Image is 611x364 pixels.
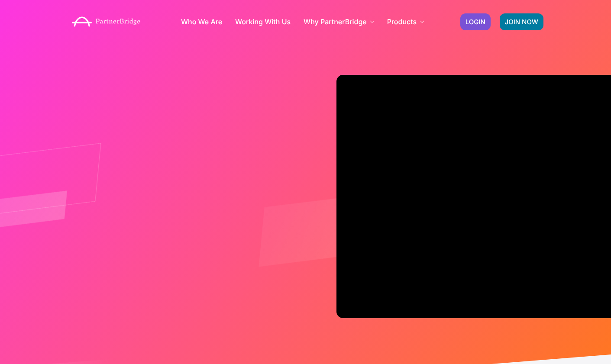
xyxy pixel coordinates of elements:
[387,18,424,25] a: Products
[460,13,491,30] a: LOGIN
[505,19,538,25] span: JOIN NOW
[304,18,374,25] a: Why PartnerBridge
[466,19,485,25] span: LOGIN
[500,13,543,30] a: JOIN NOW
[235,18,291,25] a: Working With Us
[181,18,222,25] a: Who We Are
